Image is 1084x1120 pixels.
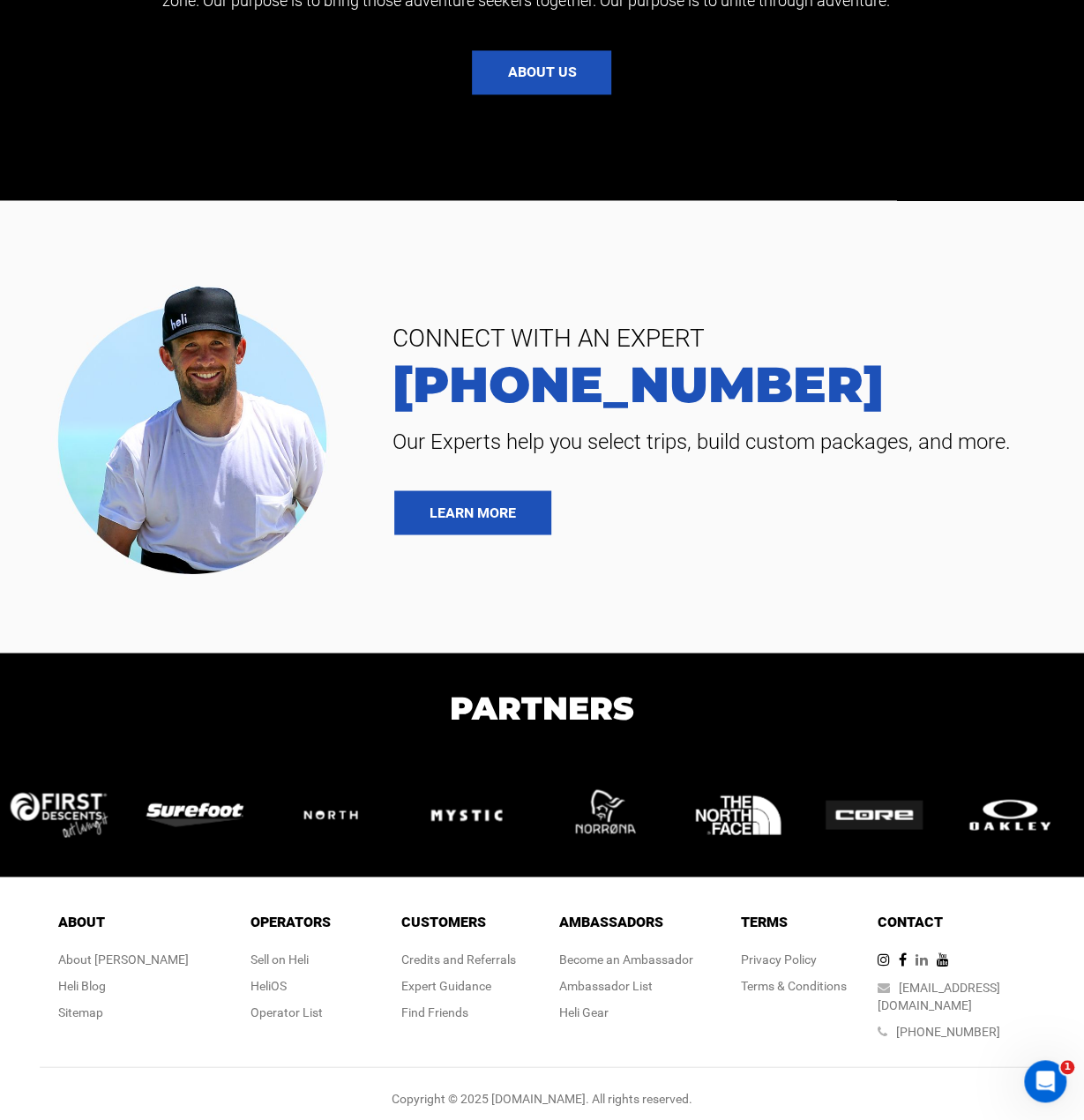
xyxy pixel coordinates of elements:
[401,978,491,992] a: Expert Guidance
[1024,1060,1066,1102] iframe: Intercom live chat
[58,950,189,967] div: About [PERSON_NAME]
[379,360,1058,409] a: [PHONE_NUMBER]
[146,803,261,826] img: logo
[741,913,788,930] span: Terms
[58,1003,189,1020] div: Sitemap
[58,978,106,992] a: Heli Blog
[401,1003,516,1020] div: Find Friends
[961,795,1076,834] img: logo
[878,980,1000,1012] a: [EMAIL_ADDRESS][DOMAIN_NAME]
[40,1089,1045,1107] div: Copyright © 2025 [DOMAIN_NAME]. All rights reserved.
[418,766,533,863] img: logo
[401,952,516,966] a: Credits and Referrals
[379,317,1058,360] span: CONNECT WITH AN EXPERT
[11,792,125,837] img: logo
[878,913,943,930] span: Contact
[1060,1060,1074,1074] span: 1
[282,789,397,840] img: logo
[250,913,331,930] span: Operators
[379,427,1058,455] span: Our Experts help you select trips, build custom packages, and more.
[741,978,847,992] a: Terms & Conditions
[58,913,105,930] span: About
[44,271,353,582] img: contact our team
[896,1024,1000,1038] a: [PHONE_NUMBER]
[554,766,669,863] img: logo
[394,490,551,534] a: LEARN MORE
[559,976,693,994] div: Ambassador List
[472,50,611,94] button: About us
[250,978,287,992] a: HeliOS
[741,952,817,966] a: Privacy Policy
[250,950,331,967] div: Sell on Heli
[690,766,804,863] img: logo
[401,913,486,930] span: Customers
[559,913,663,930] span: Ambassadors
[250,1003,331,1020] div: Operator List
[826,800,940,830] img: logo
[559,952,693,966] a: Become an Ambassador
[559,1004,609,1019] a: Heli Gear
